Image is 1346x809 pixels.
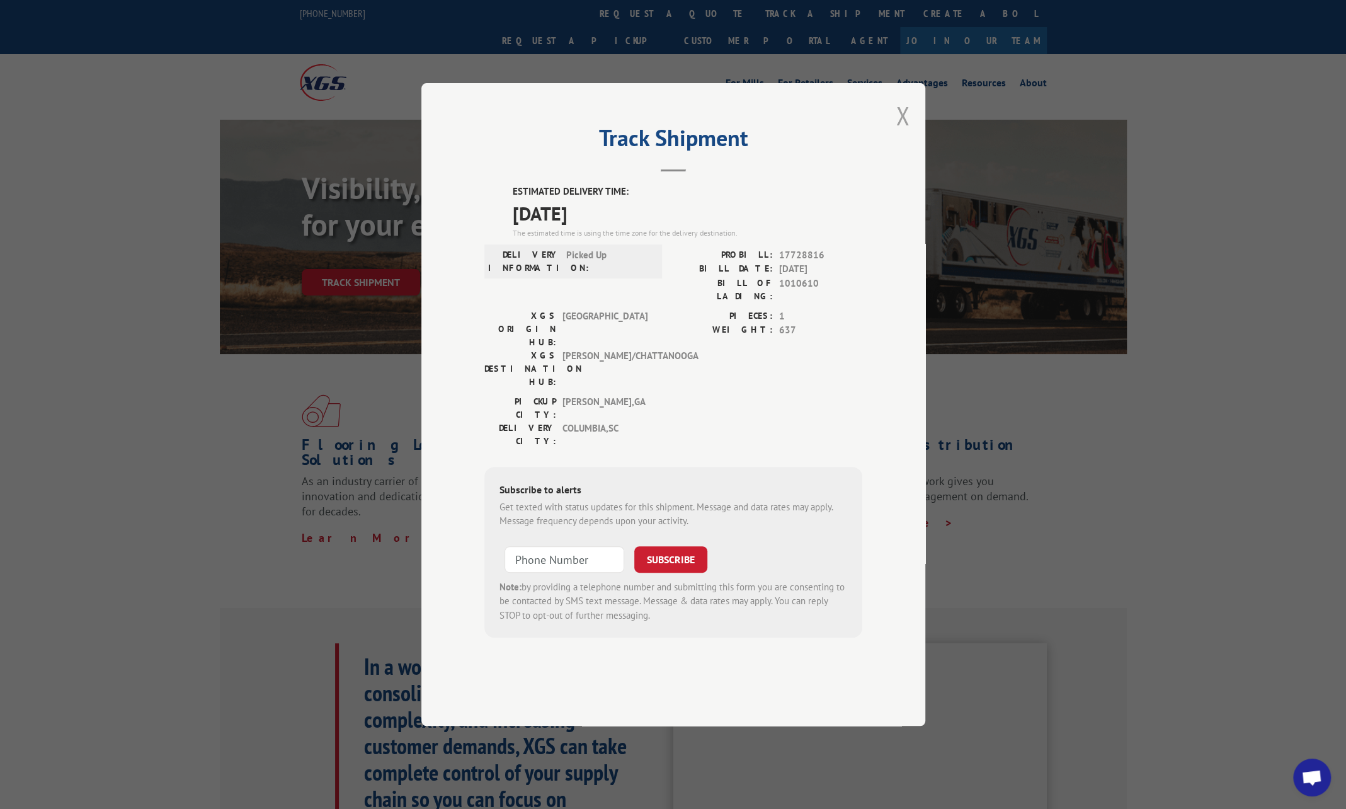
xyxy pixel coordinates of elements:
label: DELIVERY INFORMATION: [488,248,559,275]
strong: Note: [499,581,522,593]
span: 1 [779,309,862,324]
span: 17728816 [779,248,862,263]
div: Open chat [1293,759,1331,796]
div: Subscribe to alerts [499,482,847,500]
label: XGS ORIGIN HUB: [484,309,556,349]
span: [DATE] [779,262,862,277]
span: [PERSON_NAME] , GA [562,395,647,422]
span: COLUMBIA , SC [562,422,647,448]
button: SUBSCRIBE [634,546,707,573]
label: BILL DATE: [673,262,773,277]
div: by providing a telephone number and submitting this form you are consenting to be contacted by SM... [499,580,847,623]
span: Picked Up [566,248,651,275]
button: Close modal [896,99,910,132]
span: [DATE] [513,199,862,227]
span: 637 [779,323,862,338]
div: Get texted with status updates for this shipment. Message and data rates may apply. Message frequ... [499,500,847,529]
label: PIECES: [673,309,773,324]
span: 1010610 [779,277,862,303]
label: WEIGHT: [673,323,773,338]
label: PICKUP CITY: [484,395,556,422]
input: Phone Number [505,546,624,573]
label: XGS DESTINATION HUB: [484,349,556,389]
label: BILL OF LADING: [673,277,773,303]
span: [GEOGRAPHIC_DATA] [562,309,647,349]
label: DELIVERY CITY: [484,422,556,448]
div: The estimated time is using the time zone for the delivery destination. [513,227,862,239]
label: PROBILL: [673,248,773,263]
span: [PERSON_NAME]/CHATTANOOGA [562,349,647,389]
label: ESTIMATED DELIVERY TIME: [513,185,862,199]
h2: Track Shipment [484,129,862,153]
